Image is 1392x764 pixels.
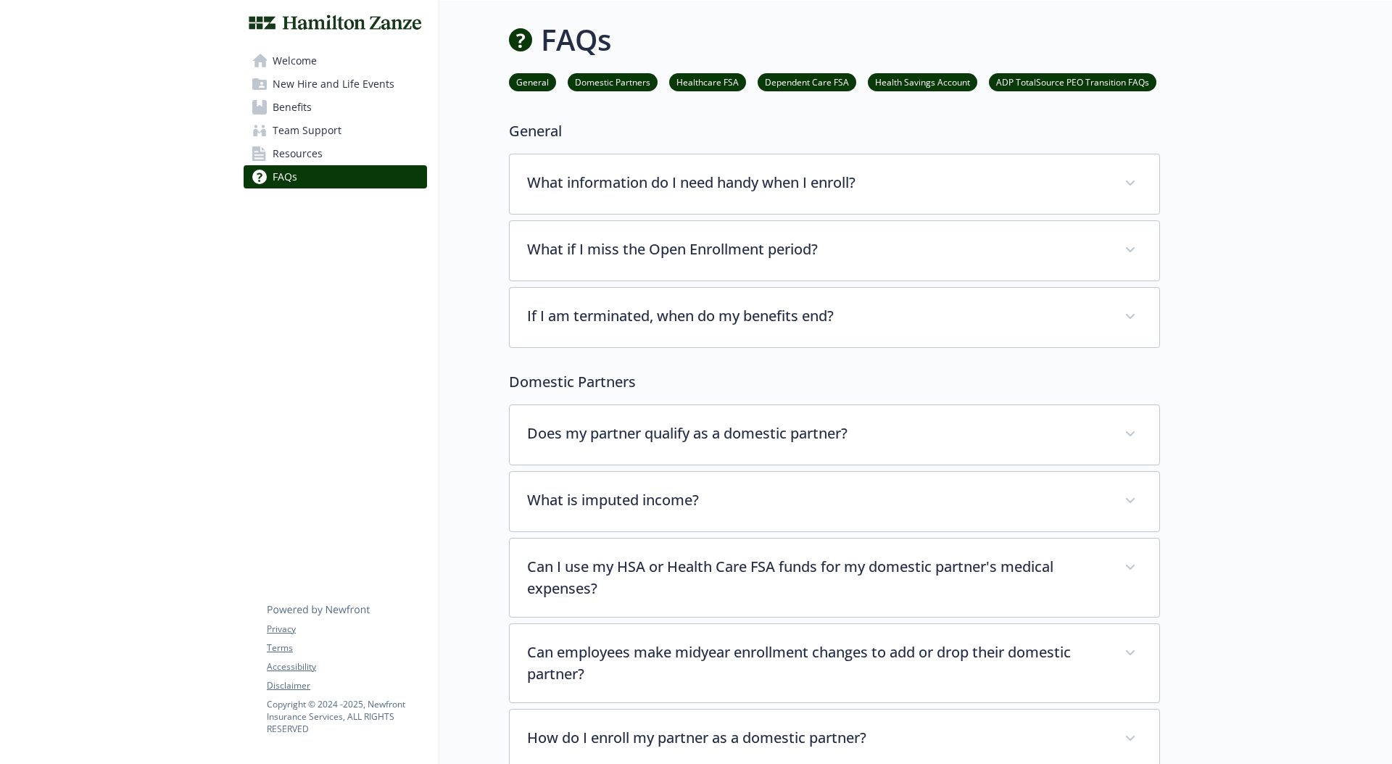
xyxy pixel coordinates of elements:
[527,238,1107,260] p: What if I miss the Open Enrollment period?
[267,679,426,692] a: Disclaimer
[669,75,746,88] a: Healthcare FSA
[267,641,426,655] a: Terms
[244,165,427,188] a: FAQs
[509,75,556,88] a: General
[868,75,977,88] a: Health Savings Account
[244,72,427,96] a: New Hire and Life Events
[267,698,426,735] p: Copyright © 2024 - 2025 , Newfront Insurance Services, ALL RIGHTS RESERVED
[244,119,427,142] a: Team Support
[510,624,1159,702] div: Can employees make midyear enrollment changes to add or drop their domestic partner?
[527,727,1107,749] p: How do I enroll my partner as a domestic partner?
[568,75,658,88] a: Domestic Partners
[527,305,1107,327] p: If I am terminated, when do my benefits end?
[509,371,1160,393] p: Domestic Partners
[510,154,1159,214] div: What information do I need handy when I enroll?
[273,142,323,165] span: Resources
[758,75,856,88] a: Dependent Care FSA
[244,49,427,72] a: Welcome
[510,221,1159,281] div: What if I miss the Open Enrollment period?
[273,72,394,96] span: New Hire and Life Events
[527,641,1107,685] p: Can employees make midyear enrollment changes to add or drop their domestic partner?
[527,556,1107,599] p: Can I use my HSA or Health Care FSA funds for my domestic partner's medical expenses?
[267,660,426,673] a: Accessibility
[244,142,427,165] a: Resources
[509,120,1160,142] p: General
[510,405,1159,465] div: Does my partner qualify as a domestic partner?
[273,165,297,188] span: FAQs
[989,75,1156,88] a: ADP TotalSource PEO Transition FAQs
[527,489,1107,511] p: What is imputed income?
[527,423,1107,444] p: Does my partner qualify as a domestic partner?
[527,172,1107,194] p: What information do I need handy when I enroll?
[510,288,1159,347] div: If I am terminated, when do my benefits end?
[541,18,611,62] h1: FAQs
[273,96,312,119] span: Benefits
[273,119,341,142] span: Team Support
[510,472,1159,531] div: What is imputed income?
[244,96,427,119] a: Benefits
[510,539,1159,617] div: Can I use my HSA or Health Care FSA funds for my domestic partner's medical expenses?
[273,49,317,72] span: Welcome
[267,623,426,636] a: Privacy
